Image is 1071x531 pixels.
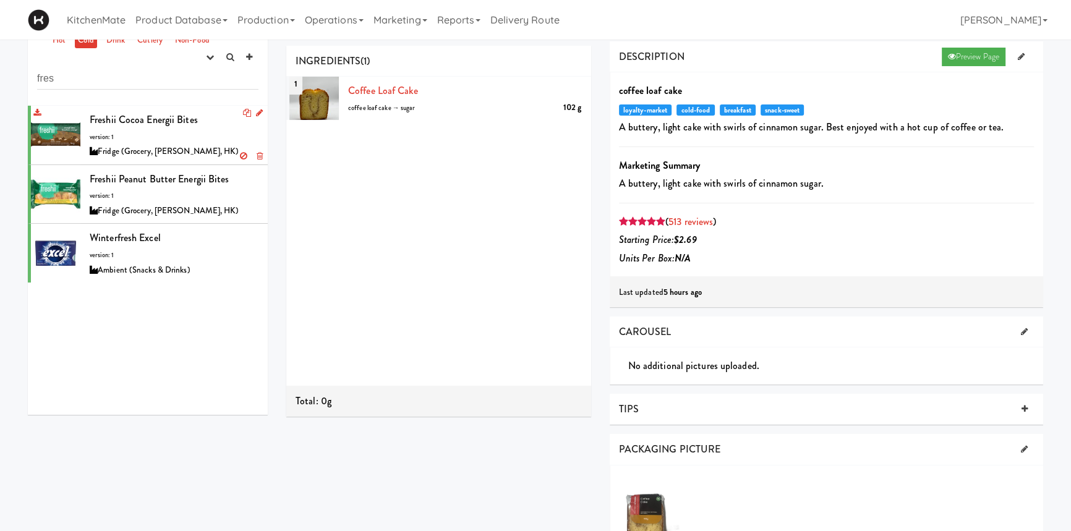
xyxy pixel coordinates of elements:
[75,33,96,48] a: Cold
[761,104,804,116] span: snack-sweet
[289,73,302,95] span: 1
[675,251,691,265] b: N/A
[90,113,198,127] span: Freshii Cocoa Energii Bites
[28,9,49,31] img: Micromart
[348,83,418,98] a: Coffee Loaf Cake
[619,49,685,64] span: DESCRIPTION
[619,104,672,116] span: loyalty-market
[90,172,229,186] span: Freshii Peanut Butter Energii Bites
[296,394,331,408] span: Total: 0g
[942,48,1005,66] a: Preview Page
[296,54,361,68] span: INGREDIENTS
[619,213,1035,231] div: ( )
[90,191,114,200] span: version: 1
[619,286,702,298] span: Last updated
[619,232,697,247] i: Starting Price:
[664,286,702,298] b: 5 hours ago
[90,231,161,245] span: Winterfresh Excel
[720,104,756,116] span: breakfast
[28,106,268,165] li: Freshii Cocoa Energii Bitesversion: 1Fridge (Grocery, [PERSON_NAME], HK)
[90,250,114,260] span: version: 1
[619,402,639,416] span: TIPS
[619,158,701,172] b: Marketing Summary
[361,54,370,68] span: (1)
[28,224,268,282] li: Winterfresh Excelversion: 1Ambient (Snacks & Drinks)
[619,174,1035,193] p: A buttery, light cake with swirls of cinnamon sugar.
[286,77,591,120] li: 1Coffee Loaf Cake102 gcoffee loaf cake → sugar
[90,132,114,142] span: version: 1
[49,33,69,48] a: Hot
[172,33,213,48] a: Non-Food
[619,442,721,456] span: PACKAGING PICTURE
[619,118,1035,137] p: A buttery, light cake with swirls of cinnamon sugar. Best enjoyed with a hot cup of coffee or tea.
[37,67,258,90] input: Search dishes
[563,100,582,116] div: 102 g
[619,325,672,339] span: CAROUSEL
[103,33,129,48] a: Drink
[90,263,258,278] div: Ambient (Snacks & Drinks)
[628,357,1044,375] div: No additional pictures uploaded.
[348,103,415,113] span: coffee loaf cake → sugar
[134,33,166,48] a: Cutlery
[619,83,683,98] b: coffee loaf cake
[674,232,697,247] b: $2.69
[90,203,258,219] div: Fridge (Grocery, [PERSON_NAME], HK)
[619,251,691,265] i: Units Per Box:
[668,215,713,229] a: 513 reviews
[90,144,258,159] div: Fridge (Grocery, [PERSON_NAME], HK)
[676,104,714,116] span: cold-food
[28,165,268,224] li: Freshii Peanut Butter Energii Bitesversion: 1Fridge (Grocery, [PERSON_NAME], HK)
